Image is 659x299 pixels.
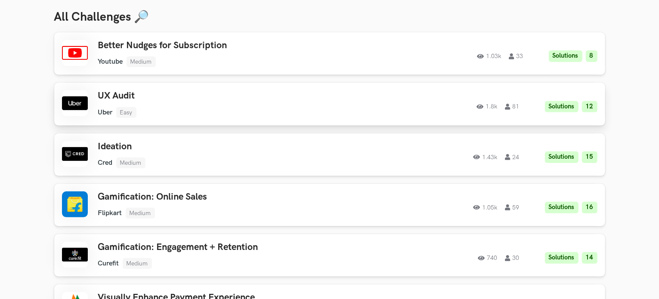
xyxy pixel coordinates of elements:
li: 14 [582,252,597,264]
h3: Gamification: Online Sales [98,191,343,203]
a: IdeationCredMedium1.43k24Solutions15 [54,133,605,176]
a: Gamification: Online SalesFlipkartMedium1.05k59Solutions16 [54,184,605,226]
h3: Ideation [98,141,343,152]
span: 33 [509,53,523,59]
span: 740 [478,255,498,261]
h3: Better Nudges for Subscription [98,40,343,51]
li: Uber [98,108,113,117]
li: Flipkart [98,209,122,217]
li: Youtube [98,58,123,66]
li: Medium [116,157,145,168]
li: Solutions [545,101,579,113]
span: 59 [505,204,520,210]
li: Cred [98,159,113,167]
li: Curefit [98,259,119,268]
li: Medium [127,56,156,67]
li: Solutions [545,202,579,213]
span: 1.8k [477,104,498,110]
a: UX AuditUberEasy1.8k81Solutions12 [54,83,605,125]
h3: UX Audit [98,90,343,102]
span: 1.03k [477,53,501,59]
a: Gamification: Engagement + RetentionCurefitMedium74030Solutions14 [54,234,605,277]
span: 1.05k [473,204,498,210]
h3: All Challenges 🔎 [54,10,605,25]
li: Solutions [545,151,579,163]
li: Medium [126,208,155,219]
span: 81 [505,104,520,110]
li: 8 [586,50,597,62]
li: Solutions [545,252,579,264]
li: Easy [116,107,136,118]
h3: Gamification: Engagement + Retention [98,242,343,253]
li: Solutions [549,50,582,62]
li: Medium [123,258,152,269]
li: 12 [582,101,597,113]
li: 16 [582,202,597,213]
span: 1.43k [473,154,498,160]
a: Better Nudges for SubscriptionYoutubeMedium1.03k33Solutions8 [54,32,605,75]
li: 15 [582,151,597,163]
span: 30 [505,255,520,261]
span: 24 [505,154,520,160]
